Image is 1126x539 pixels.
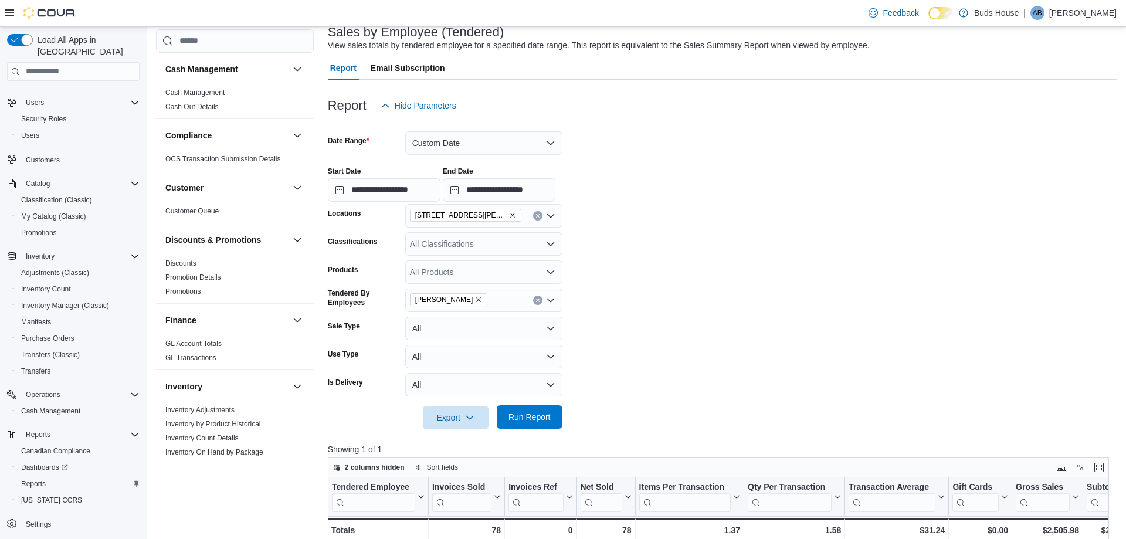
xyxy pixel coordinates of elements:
h3: Finance [165,314,196,326]
span: Operations [26,390,60,399]
button: Net Sold [580,482,631,512]
button: Inventory [290,379,304,394]
span: Canadian Compliance [21,446,90,456]
div: Finance [156,337,314,369]
span: Inventory [26,252,55,261]
span: Promotion Details [165,273,221,282]
button: Invoices Sold [432,482,501,512]
p: | [1023,6,1026,20]
span: Security Roles [16,112,140,126]
span: AB [1033,6,1042,20]
span: My Catalog (Classic) [21,212,86,221]
label: Is Delivery [328,378,363,387]
button: Remove Carl Kallemaa from selection in this group [475,296,482,303]
a: Promotions [165,287,201,296]
button: Qty Per Transaction [748,482,841,512]
span: Manifests [16,315,140,329]
button: Operations [2,387,144,403]
span: Promotions [16,226,140,240]
a: Customers [21,153,65,167]
a: Reports [16,477,50,491]
div: Gross Sales [1016,482,1070,493]
div: Tendered Employee [332,482,415,493]
span: Inventory On Hand by Package [165,448,263,457]
div: 1.58 [748,523,841,537]
span: [STREET_ADDRESS][PERSON_NAME] [415,209,507,221]
span: Adjustments (Classic) [16,266,140,280]
a: GL Transactions [165,354,216,362]
button: Catalog [2,175,144,192]
span: Operations [21,388,140,402]
button: Finance [290,313,304,327]
div: Transaction Average [849,482,935,493]
button: All [405,345,562,368]
div: Compliance [156,152,314,171]
span: Hide Parameters [395,100,456,111]
a: Users [16,128,44,143]
a: Inventory Manager (Classic) [16,299,114,313]
span: OCS Transaction Submission Details [165,154,281,164]
span: Customer Queue [165,206,219,216]
div: Tendered Employee [332,482,415,512]
span: Users [16,128,140,143]
span: Load All Apps in [GEOGRAPHIC_DATA] [33,34,140,57]
a: GL Account Totals [165,340,222,348]
span: Transfers (Classic) [21,350,80,360]
button: Inventory [21,249,59,263]
div: 1.37 [639,523,740,537]
a: Inventory by Product Historical [165,420,261,428]
span: Classification (Classic) [21,195,92,205]
span: Transfers [16,364,140,378]
button: [US_STATE] CCRS [12,492,144,509]
span: Security Roles [21,114,66,124]
button: Hide Parameters [376,94,461,117]
span: Inventory Adjustments [165,405,235,415]
button: Items Per Transaction [639,482,740,512]
a: Manifests [16,315,56,329]
button: 2 columns hidden [328,460,409,474]
button: All [405,373,562,396]
button: Transfers (Classic) [12,347,144,363]
span: Dashboards [16,460,140,474]
a: My Catalog (Classic) [16,209,91,223]
span: My Catalog (Classic) [16,209,140,223]
div: Transaction Average [849,482,935,512]
div: Gift Cards [952,482,999,493]
div: Invoices Sold [432,482,491,512]
span: [US_STATE] CCRS [21,496,82,505]
div: Cash Management [156,86,314,118]
a: Cash Management [16,404,85,418]
button: Display options [1073,460,1087,474]
div: 0 [508,523,572,537]
button: Cash Management [12,403,144,419]
span: Settings [21,517,140,531]
button: Promotions [12,225,144,241]
button: Security Roles [12,111,144,127]
span: Run Report [508,411,551,423]
button: Reports [21,428,55,442]
div: Invoices Ref [508,482,563,512]
button: Remove 201 Hurst Dr #6 from selection in this group [509,212,516,219]
span: Carl Kallemaa [410,293,488,306]
button: Clear input [533,296,542,305]
label: Classifications [328,237,378,246]
span: Adjustments (Classic) [21,268,89,277]
label: Date Range [328,136,369,145]
button: Operations [21,388,65,402]
a: OCS Transaction Submission Details [165,155,281,163]
button: Users [2,94,144,111]
button: Customers [2,151,144,168]
span: Export [430,406,481,429]
button: Catalog [21,177,55,191]
p: [PERSON_NAME] [1049,6,1117,20]
a: Discounts [165,259,196,267]
img: Cova [23,7,76,19]
span: Dashboards [21,463,68,472]
span: Inventory [21,249,140,263]
span: Inventory Manager (Classic) [21,301,109,310]
button: Compliance [165,130,288,141]
a: Adjustments (Classic) [16,266,94,280]
span: Classification (Classic) [16,193,140,207]
a: Inventory On Hand by Package [165,448,263,456]
button: Run Report [497,405,562,429]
